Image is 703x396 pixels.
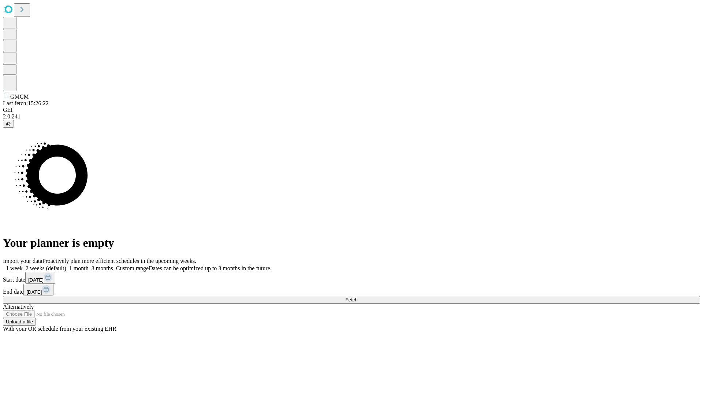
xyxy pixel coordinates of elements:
[3,272,700,284] div: Start date
[3,304,34,310] span: Alternatively
[23,284,53,296] button: [DATE]
[6,265,23,271] span: 1 week
[26,265,66,271] span: 2 weeks (default)
[10,93,29,100] span: GMCM
[6,121,11,126] span: @
[3,296,700,304] button: Fetch
[92,265,113,271] span: 3 months
[3,113,700,120] div: 2.0.241
[3,318,36,326] button: Upload a file
[149,265,271,271] span: Dates can be optimized up to 3 months in the future.
[3,326,116,332] span: With your OR schedule from your existing EHR
[116,265,149,271] span: Custom range
[42,258,196,264] span: Proactively plan more efficient schedules in the upcoming weeks.
[25,272,55,284] button: [DATE]
[3,120,14,128] button: @
[28,277,44,283] span: [DATE]
[3,236,700,250] h1: Your planner is empty
[3,100,49,106] span: Last fetch: 15:26:22
[345,297,357,302] span: Fetch
[3,107,700,113] div: GEI
[69,265,89,271] span: 1 month
[26,289,42,295] span: [DATE]
[3,284,700,296] div: End date
[3,258,42,264] span: Import your data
